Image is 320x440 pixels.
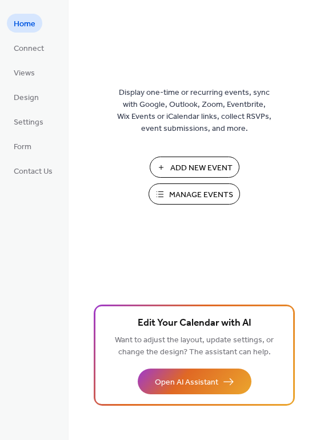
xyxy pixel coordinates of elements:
span: Want to adjust the layout, update settings, or change the design? The assistant can help. [115,333,274,360]
a: Views [7,63,42,82]
span: Connect [14,43,44,55]
button: Add New Event [150,157,239,178]
span: Design [14,92,39,104]
a: Home [7,14,42,33]
button: Open AI Assistant [138,369,251,394]
a: Design [7,87,46,106]
span: Display one-time or recurring events, sync with Google, Outlook, Zoom, Eventbrite, Wix Events or ... [117,87,271,135]
span: Edit Your Calendar with AI [138,315,251,331]
a: Form [7,137,38,155]
span: Home [14,18,35,30]
a: Contact Us [7,161,59,180]
button: Manage Events [149,183,240,205]
span: Add New Event [170,162,233,174]
span: Contact Us [14,166,53,178]
span: Views [14,67,35,79]
a: Connect [7,38,51,57]
span: Manage Events [169,189,233,201]
span: Settings [14,117,43,129]
span: Open AI Assistant [155,377,218,389]
span: Form [14,141,31,153]
a: Settings [7,112,50,131]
